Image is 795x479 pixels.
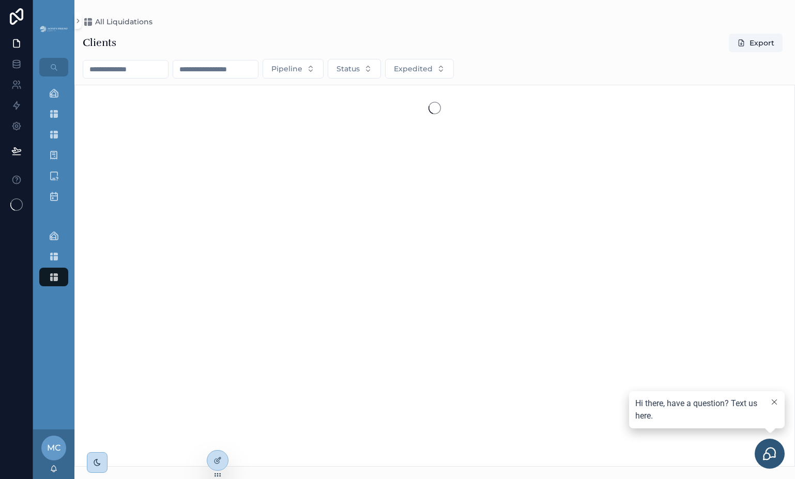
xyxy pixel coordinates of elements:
[271,64,302,74] span: Pipeline
[95,17,152,27] span: All Liquidations
[394,64,433,74] span: Expedited
[385,59,454,79] button: Select Button
[328,59,381,79] button: Select Button
[83,36,116,50] h1: Clients
[33,76,74,300] div: scrollable content
[729,34,783,52] button: Export
[83,17,152,27] a: All Liquidations
[337,64,360,74] span: Status
[263,59,324,79] button: Select Button
[39,25,68,34] img: App logo
[47,442,60,454] span: MC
